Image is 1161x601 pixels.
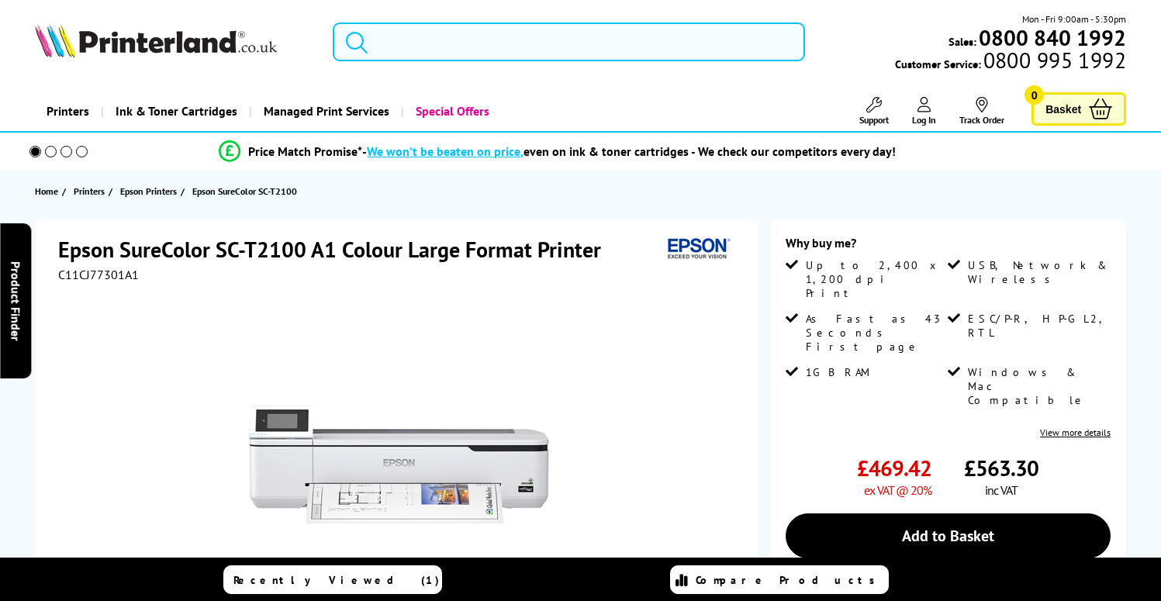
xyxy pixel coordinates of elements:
h1: Epson SureColor SC-T2100 A1 Colour Large Format Printer [58,235,617,264]
a: Printerland Logo [35,23,313,60]
a: Recently Viewed (1) [223,565,442,594]
a: Special Offers [401,92,501,131]
div: - even on ink & toner cartridges - We check our competitors every day! [362,143,896,159]
a: Support [859,97,889,126]
span: USB, Network & Wireless [968,258,1107,286]
span: Windows & Mac Compatible [968,365,1107,407]
span: Recently Viewed (1) [233,573,440,587]
span: ex VAT @ 20% [864,482,931,498]
span: Up to 2,400 x 1,200 dpi Print [806,258,945,300]
span: Basket [1045,98,1081,119]
img: Printerland Logo [35,23,277,57]
img: Epson [662,235,733,264]
span: C11CJ77301A1 [58,267,139,282]
span: We won’t be beaten on price, [367,143,523,159]
span: £563.30 [964,454,1038,482]
span: Printers [74,183,105,199]
a: Epson SureColor SC-T2100 [192,183,301,199]
a: 0800 840 1992 [976,30,1126,45]
span: Sales: [948,34,976,49]
span: As Fast as 43 Seconds First page [806,312,945,354]
span: Home [35,183,58,199]
span: Epson SureColor SC-T2100 [192,183,297,199]
span: Log In [912,114,936,126]
span: Compare Products [696,573,883,587]
a: Basket 0 [1031,92,1126,126]
a: Epson Printers [120,183,181,199]
b: 0800 840 1992 [979,23,1126,52]
a: Managed Print Services [249,92,401,131]
span: Support [859,114,889,126]
div: Why buy me? [786,235,1111,258]
span: Epson Printers [120,183,177,199]
a: Compare Products [670,565,889,594]
span: Product Finder [8,261,23,340]
span: Mon - Fri 9:00am - 5:30pm [1022,12,1126,26]
span: Ink & Toner Cartridges [116,92,237,131]
a: Ink & Toner Cartridges [101,92,249,131]
a: Track Order [959,97,1004,126]
a: Printers [74,183,109,199]
span: 0800 995 1992 [981,53,1126,67]
span: ESC/P-R, HP-GL2, RTL [968,312,1107,340]
span: 0 [1025,85,1044,105]
span: Customer Service: [895,53,1126,71]
a: Home [35,183,62,199]
a: Log In [912,97,936,126]
a: Add to Basket [786,513,1111,558]
a: Printers [35,92,101,131]
span: 1GB RAM [806,365,871,379]
span: £469.42 [857,454,931,482]
a: View more details [1040,427,1111,438]
span: Price Match Promise* [248,143,362,159]
span: inc VAT [985,482,1018,498]
li: modal_Promise [8,138,1107,165]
